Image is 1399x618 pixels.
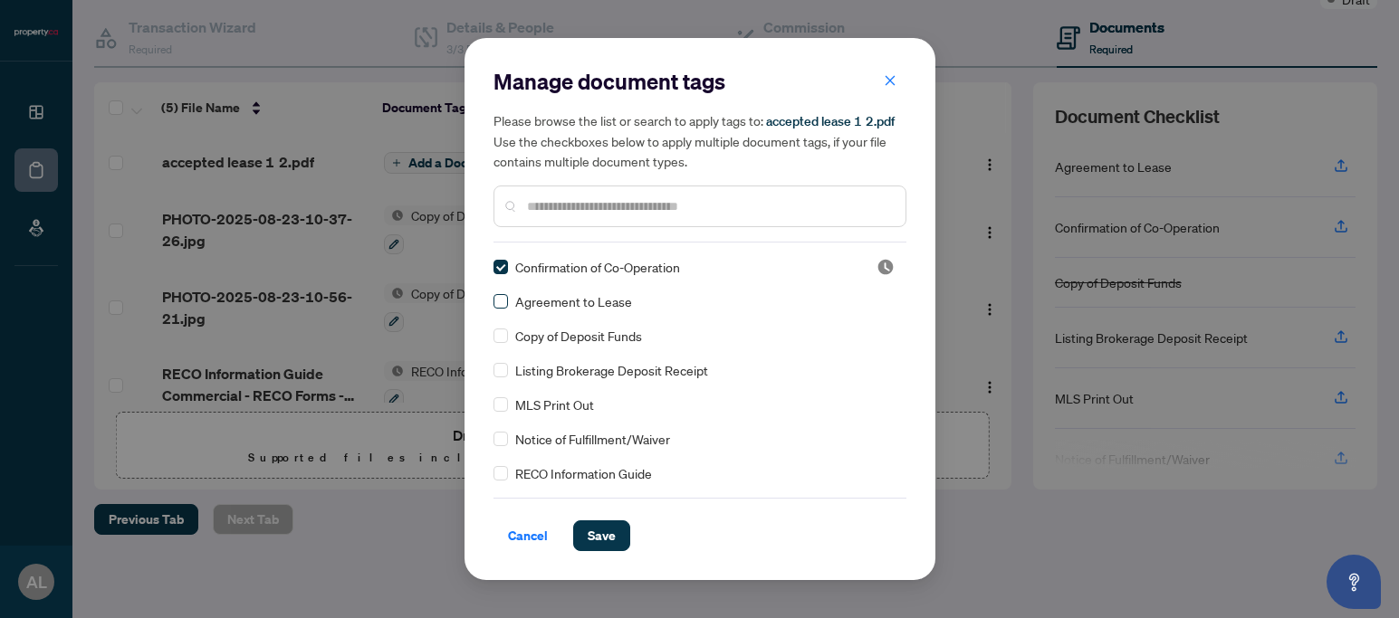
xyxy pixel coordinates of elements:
[877,258,895,276] span: Pending Review
[766,113,895,129] span: accepted lease 1 2.pdf
[493,67,906,96] h2: Manage document tags
[515,463,652,483] span: RECO Information Guide
[515,395,594,414] span: MLS Print Out
[515,429,670,449] span: Notice of Fulfillment/Waiver
[884,74,896,87] span: close
[493,110,906,171] h5: Please browse the list or search to apply tags to: Use the checkboxes below to apply multiple doc...
[515,257,680,277] span: Confirmation of Co-Operation
[515,360,708,380] span: Listing Brokerage Deposit Receipt
[573,520,630,551] button: Save
[493,520,562,551] button: Cancel
[508,521,548,550] span: Cancel
[515,291,632,311] span: Agreement to Lease
[1327,555,1381,609] button: Open asap
[588,521,616,550] span: Save
[515,326,642,346] span: Copy of Deposit Funds
[877,258,895,276] img: status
